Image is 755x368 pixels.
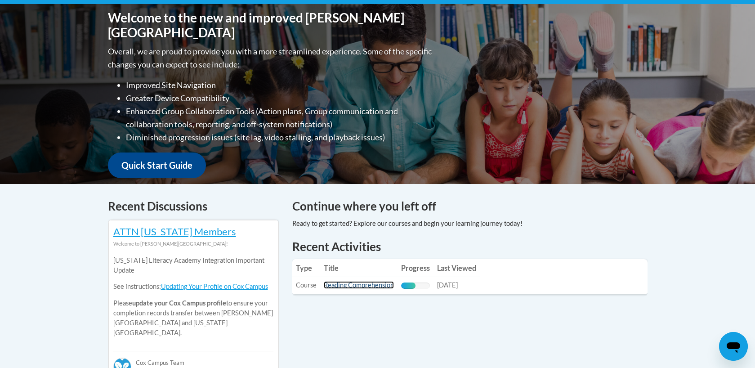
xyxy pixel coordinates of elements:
h4: Continue where you left off [292,197,648,215]
th: Progress [398,259,433,277]
h4: Recent Discussions [108,197,279,215]
th: Title [320,259,398,277]
a: Updating Your Profile on Cox Campus [161,283,268,290]
b: update your Cox Campus profile [132,299,226,307]
p: See instructions: [113,282,273,292]
p: [US_STATE] Literacy Academy Integration Important Update [113,256,273,275]
h1: Recent Activities [292,238,648,255]
div: Progress, % [401,283,415,289]
iframe: Button to launch messaging window [719,332,748,361]
h1: Welcome to the new and improved [PERSON_NAME][GEOGRAPHIC_DATA] [108,10,434,40]
li: Greater Device Compatibility [126,92,434,105]
div: Please to ensure your completion records transfer between [PERSON_NAME][GEOGRAPHIC_DATA] and [US_... [113,249,273,345]
li: Improved Site Navigation [126,79,434,92]
th: Last Viewed [433,259,480,277]
p: Overall, we are proud to provide you with a more streamlined experience. Some of the specific cha... [108,45,434,71]
a: ATTN [US_STATE] Members [113,225,236,238]
a: Quick Start Guide [108,153,206,178]
li: Enhanced Group Collaboration Tools (Action plans, Group communication and collaboration tools, re... [126,105,434,131]
div: Cox Campus Team [113,351,273,367]
span: [DATE] [437,281,458,289]
a: Reading Comprehension [324,281,394,289]
div: Welcome to [PERSON_NAME][GEOGRAPHIC_DATA]! [113,239,273,249]
li: Diminished progression issues (site lag, video stalling, and playback issues) [126,131,434,144]
th: Type [292,259,320,277]
span: Course [296,281,317,289]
